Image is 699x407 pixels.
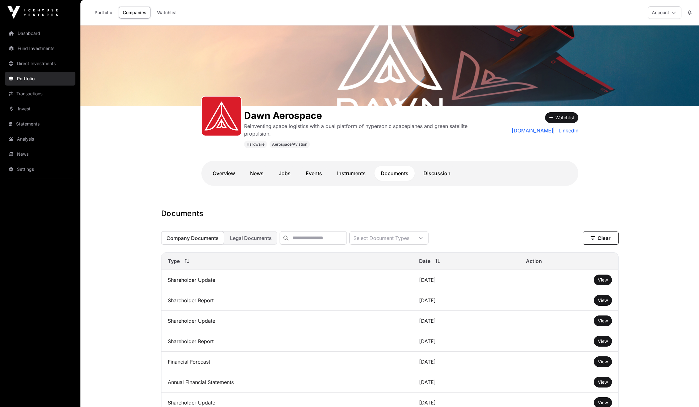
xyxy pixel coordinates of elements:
td: [DATE] [413,352,519,372]
h1: Documents [161,209,619,219]
span: Date [419,257,430,265]
a: View [598,277,608,283]
h1: Dawn Aerospace [244,110,484,121]
td: Shareholder Update [161,311,413,331]
span: View [598,338,608,344]
a: Events [299,166,328,181]
a: Instruments [331,166,372,181]
span: Aerospace/Aviation [272,142,307,147]
a: View [598,379,608,385]
td: [DATE] [413,331,519,352]
span: Action [526,257,542,265]
td: Financial Forecast [161,352,413,372]
td: [DATE] [413,290,519,311]
a: Analysis [5,132,75,146]
a: View [598,297,608,304]
p: Reinventing space logistics with a dual platform of hypersonic spaceplanes and green satellite pr... [244,122,484,137]
a: LinkedIn [556,127,578,134]
td: [DATE] [413,372,519,393]
a: View [598,318,608,324]
a: Portfolio [90,7,116,19]
a: Invest [5,102,75,116]
a: Documents [374,166,415,181]
td: Annual Financial Statements [161,372,413,393]
a: Discussion [417,166,457,181]
button: View [594,295,612,306]
td: Shareholder Update [161,270,413,290]
a: Fund Investments [5,42,75,55]
a: News [244,166,270,181]
button: View [594,356,612,367]
td: Shareholder Report [161,331,413,352]
span: View [598,379,608,385]
a: View [598,359,608,365]
a: Jobs [272,166,297,181]
img: Dawn Aerospace [80,25,699,106]
span: Hardware [247,142,265,147]
button: View [594,377,612,387]
span: Legal Documents [230,235,272,241]
button: View [594,315,612,326]
a: View [598,399,608,406]
a: Direct Investments [5,57,75,70]
iframe: Chat Widget [668,377,699,407]
td: [DATE] [413,270,519,290]
button: Watchlist [545,112,578,123]
button: View [594,336,612,347]
a: Statements [5,117,75,131]
button: Account [648,6,681,19]
a: Transactions [5,87,75,101]
a: Portfolio [5,72,75,86]
a: News [5,147,75,161]
a: Watchlist [153,7,181,19]
td: Shareholder Report [161,290,413,311]
span: View [598,318,608,323]
a: Companies [119,7,150,19]
button: Company Documents [161,231,224,245]
td: [DATE] [413,311,519,331]
nav: Tabs [206,166,573,181]
img: Dawn-Icon.svg [205,99,238,133]
a: [DOMAIN_NAME] [512,127,554,134]
a: View [598,338,608,344]
button: Legal Documents [225,231,277,245]
button: View [594,275,612,285]
a: Overview [206,166,241,181]
img: Icehouse Ventures Logo [8,6,58,19]
span: Type [168,257,180,265]
a: Dashboard [5,26,75,40]
button: Clear [583,231,619,245]
div: Select Document Types [350,231,413,244]
span: Company Documents [167,235,219,241]
a: Settings [5,162,75,176]
span: View [598,277,608,282]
